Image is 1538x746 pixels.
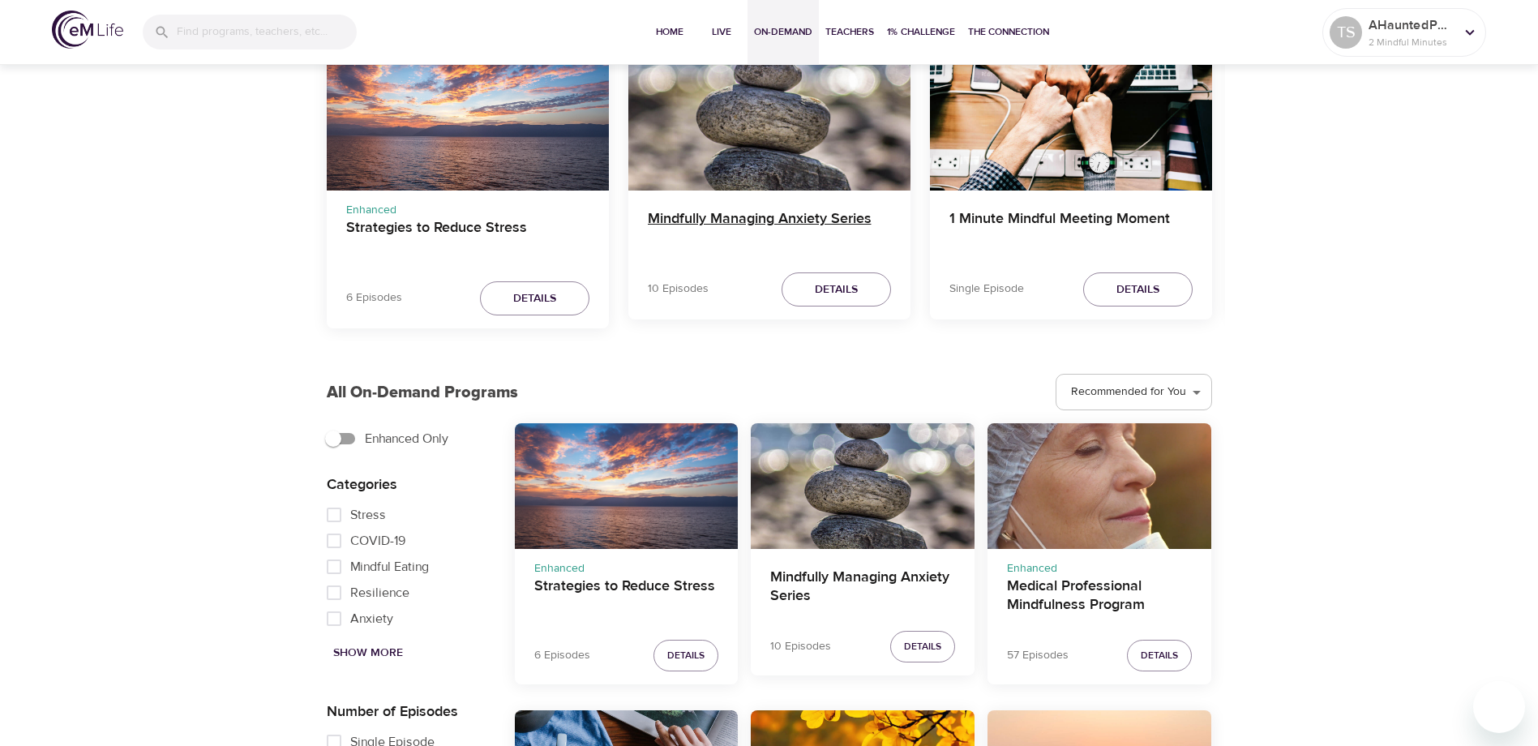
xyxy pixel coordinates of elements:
[653,640,718,671] button: Details
[904,638,941,655] span: Details
[667,647,705,664] span: Details
[1116,280,1159,300] span: Details
[1083,272,1193,307] button: Details
[751,423,975,549] button: Mindfully Managing Anxiety Series
[327,474,489,495] p: Categories
[968,24,1049,41] span: The Connection
[1330,16,1362,49] div: TS
[515,423,739,549] button: Strategies to Reduce Stress
[327,380,518,405] p: All On-Demand Programs
[754,24,812,41] span: On-Demand
[825,24,874,41] span: Teachers
[770,568,955,607] h4: Mindfully Managing Anxiety Series
[887,24,955,41] span: 1% Challenge
[648,210,891,249] h4: Mindfully Managing Anxiety Series
[327,32,609,191] button: Strategies to Reduce Stress
[949,210,1193,249] h4: 1 Minute Mindful Meeting Moment
[1007,577,1192,616] h4: Medical Professional Mindfulness Program
[346,219,589,258] h4: Strategies to Reduce Stress
[1473,681,1525,733] iframe: Button to launch messaging window
[987,423,1211,549] button: Medical Professional Mindfulness Program
[1369,15,1454,35] p: AHauntedPoet
[890,631,955,662] button: Details
[650,24,689,41] span: Home
[1007,647,1069,664] p: 57 Episodes
[52,11,123,49] img: logo
[346,289,402,307] p: 6 Episodes
[648,281,709,298] p: 10 Episodes
[333,643,403,663] span: Show More
[534,577,719,616] h4: Strategies to Reduce Stress
[350,557,429,577] span: Mindful Eating
[346,203,396,217] span: Enhanced
[782,272,891,307] button: Details
[480,281,589,316] button: Details
[350,583,409,602] span: Resilience
[327,638,409,668] button: Show More
[1007,561,1057,576] span: Enhanced
[770,638,831,655] p: 10 Episodes
[513,289,556,309] span: Details
[702,24,741,41] span: Live
[1141,647,1178,664] span: Details
[930,32,1212,191] button: 1 Minute Mindful Meeting Moment
[350,531,405,551] span: COVID-19
[177,15,357,49] input: Find programs, teachers, etc...
[628,32,910,191] button: Mindfully Managing Anxiety Series
[1127,640,1192,671] button: Details
[1369,35,1454,49] p: 2 Mindful Minutes
[327,701,489,722] p: Number of Episodes
[815,280,858,300] span: Details
[350,609,393,628] span: Anxiety
[534,561,585,576] span: Enhanced
[365,429,448,448] span: Enhanced Only
[534,647,590,664] p: 6 Episodes
[949,281,1024,298] p: Single Episode
[350,505,386,525] span: Stress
